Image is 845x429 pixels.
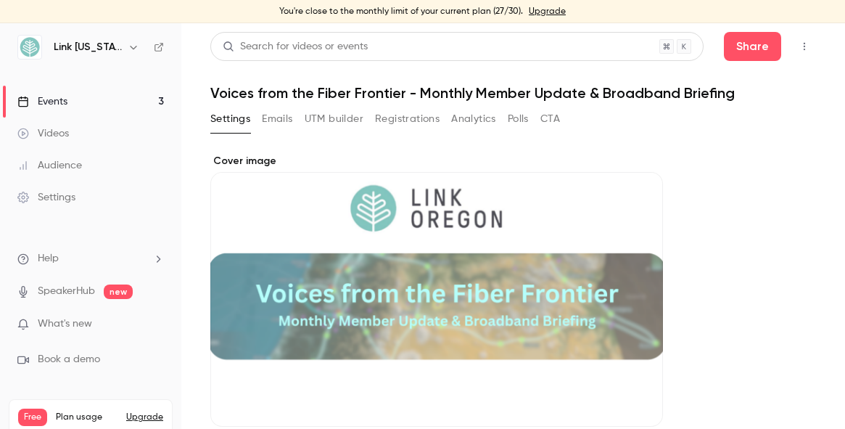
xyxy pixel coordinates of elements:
[56,412,118,423] span: Plan usage
[451,107,496,131] button: Analytics
[529,6,566,17] a: Upgrade
[18,409,47,426] span: Free
[126,412,163,423] button: Upgrade
[262,107,292,131] button: Emails
[210,107,250,131] button: Settings
[38,251,59,266] span: Help
[210,84,816,102] h1: Voices from the Fiber Frontier - Monthly Member Update & Broadband Briefing
[38,284,95,299] a: SpeakerHub
[508,107,529,131] button: Polls
[17,94,67,109] div: Events
[38,352,100,367] span: Book a demo
[210,154,663,427] section: Cover image
[17,158,82,173] div: Audience
[17,190,75,205] div: Settings
[223,39,368,54] div: Search for videos or events
[540,107,560,131] button: CTA
[54,40,122,54] h6: Link [US_STATE]
[104,285,133,299] span: new
[305,107,363,131] button: UTM builder
[17,126,69,141] div: Videos
[724,32,781,61] button: Share
[375,107,440,131] button: Registrations
[147,318,164,331] iframe: Noticeable Trigger
[38,316,92,332] span: What's new
[210,154,663,168] label: Cover image
[18,36,41,59] img: Link Oregon
[17,251,164,266] li: help-dropdown-opener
